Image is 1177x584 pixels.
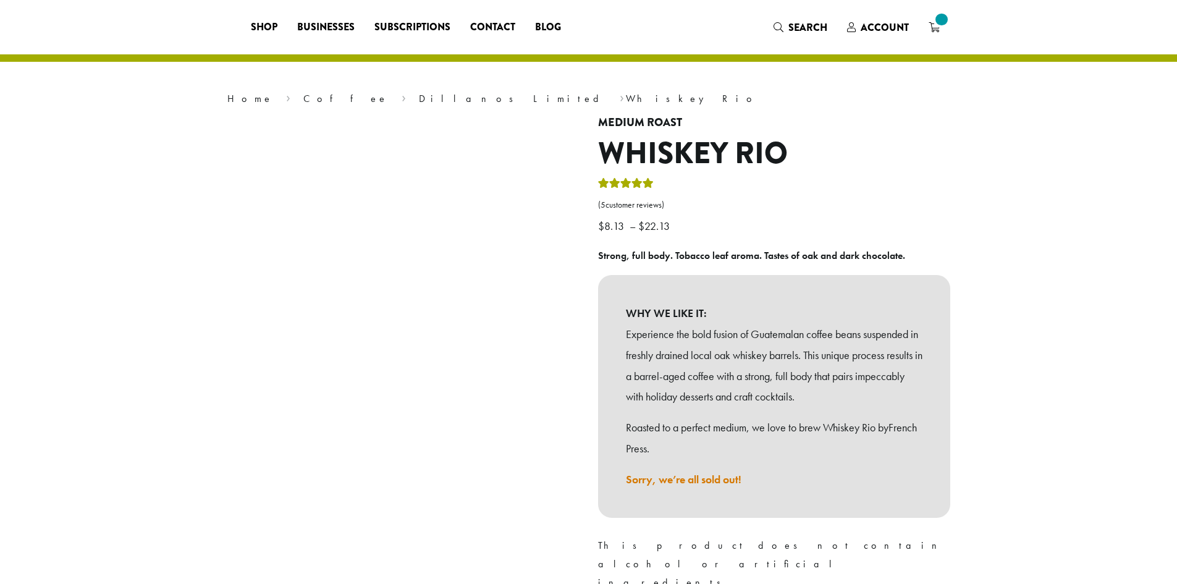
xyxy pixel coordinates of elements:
h1: Whiskey Rio [598,136,950,172]
b: WHY WE LIKE IT: [626,303,922,324]
span: $ [598,219,604,233]
span: Contact [470,20,515,35]
a: Search [764,17,837,38]
span: Shop [251,20,277,35]
div: Rated 5.00 out of 5 [598,176,654,195]
span: Subscriptions [374,20,450,35]
b: Strong, full body. Tobacco leaf aroma. Tastes of oak and dark chocolate. [598,249,905,262]
a: Blog [525,17,571,37]
span: › [402,87,406,106]
a: Coffee [303,92,388,105]
bdi: 8.13 [598,219,627,233]
span: › [620,87,624,106]
span: › [286,87,290,106]
a: Contact [460,17,525,37]
span: Blog [535,20,561,35]
a: Subscriptions [365,17,460,37]
a: Sorry, we’re all sold out! [626,472,741,486]
a: Shop [241,17,287,37]
span: Businesses [297,20,355,35]
span: $ [638,219,644,233]
a: Account [837,17,919,38]
a: Dillanos Limited [419,92,607,105]
nav: Breadcrumb [227,91,950,106]
h4: Medium Roast [598,116,950,130]
a: Home [227,92,273,105]
p: Roasted to a perfect medium, we love to brew Whiskey Rio by . [626,417,922,459]
span: – [630,219,636,233]
span: 5 [601,200,605,210]
span: Account [861,20,909,35]
a: (5customer reviews) [598,199,950,211]
a: Businesses [287,17,365,37]
span: Search [788,20,827,35]
p: Experience the bold fusion of Guatemalan coffee beans suspended in freshly drained local oak whis... [626,324,922,407]
bdi: 22.13 [638,219,673,233]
